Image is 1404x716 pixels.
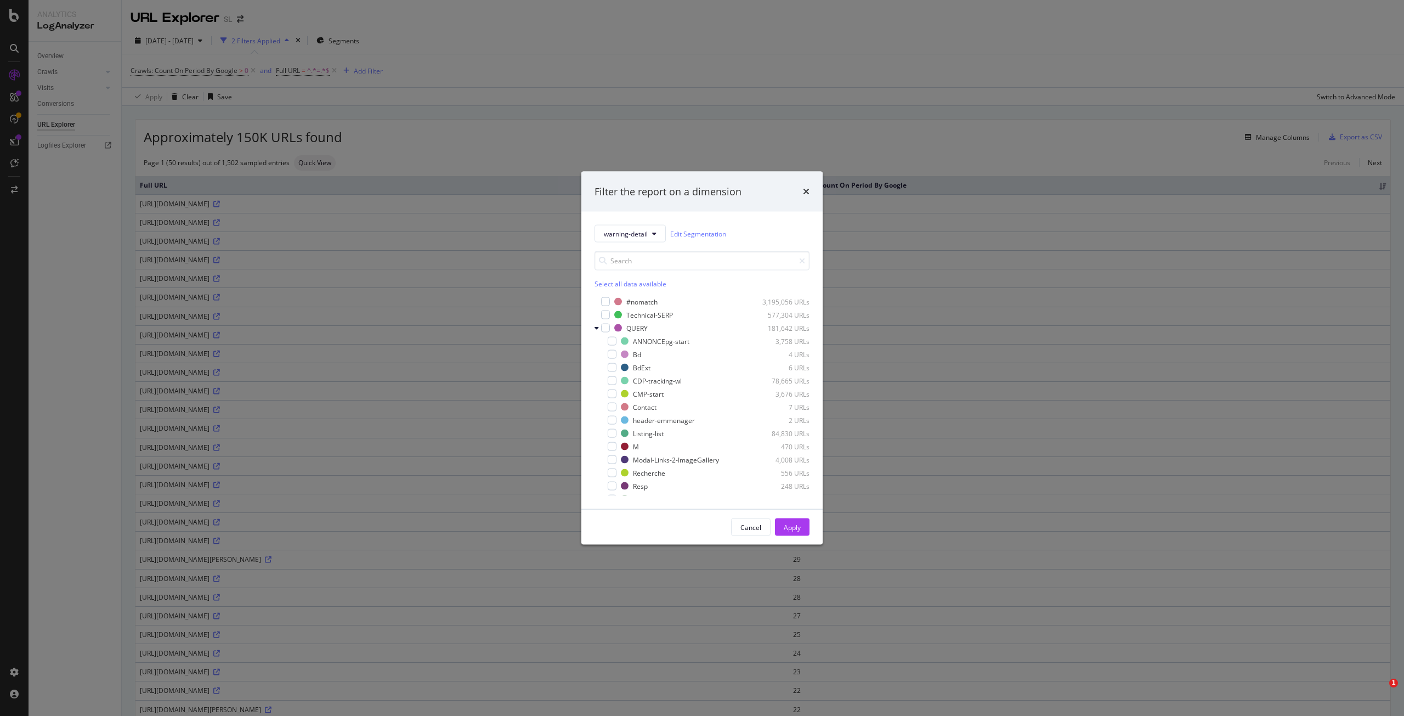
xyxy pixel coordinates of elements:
div: Contact [633,402,656,411]
div: Modal-Links-2-ImageGallery [633,455,719,464]
div: ANNONCEpg-start [633,336,689,346]
div: CMP-start [633,389,664,398]
div: Cancel [740,522,761,532]
div: Technical-SERP [626,310,673,319]
div: 6 URLs [756,363,809,372]
input: Search [595,251,809,270]
div: Resp [633,481,648,491]
div: #nomatch [626,297,658,306]
div: Filter the report on a dimension [595,184,741,199]
div: 3,676 URLs [756,389,809,398]
div: 78,665 URLs [756,376,809,385]
div: Bd [633,349,641,359]
div: Search [633,494,654,504]
div: QUERY [626,323,648,332]
span: 1 [1389,679,1398,687]
button: Apply [775,518,809,536]
div: 2 URLs [756,415,809,425]
div: modal [581,171,823,545]
iframe: Intercom live chat [1367,679,1393,705]
div: 3,195,056 URLs [756,297,809,306]
div: 470 URLs [756,442,809,451]
span: warning-detail [604,229,648,238]
div: M [633,442,639,451]
div: Recherche [633,468,665,477]
div: Apply [784,522,801,532]
div: 577,304 URLs [756,310,809,319]
div: 4 URLs [756,494,809,504]
a: Edit Segmentation [670,228,726,239]
button: Cancel [731,518,771,536]
div: 3,758 URLs [756,336,809,346]
div: 181,642 URLs [756,323,809,332]
div: 4 URLs [756,349,809,359]
div: Select all data available [595,279,809,289]
div: Listing-list [633,429,664,438]
div: 7 URLs [756,402,809,411]
div: 556 URLs [756,468,809,477]
div: 4,008 URLs [756,455,809,464]
div: BdExt [633,363,650,372]
div: header-emmenager [633,415,695,425]
div: CDP-tracking-wl [633,376,682,385]
div: 84,830 URLs [756,429,809,438]
button: warning-detail [595,225,666,243]
div: times [803,184,809,199]
div: 248 URLs [756,481,809,491]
